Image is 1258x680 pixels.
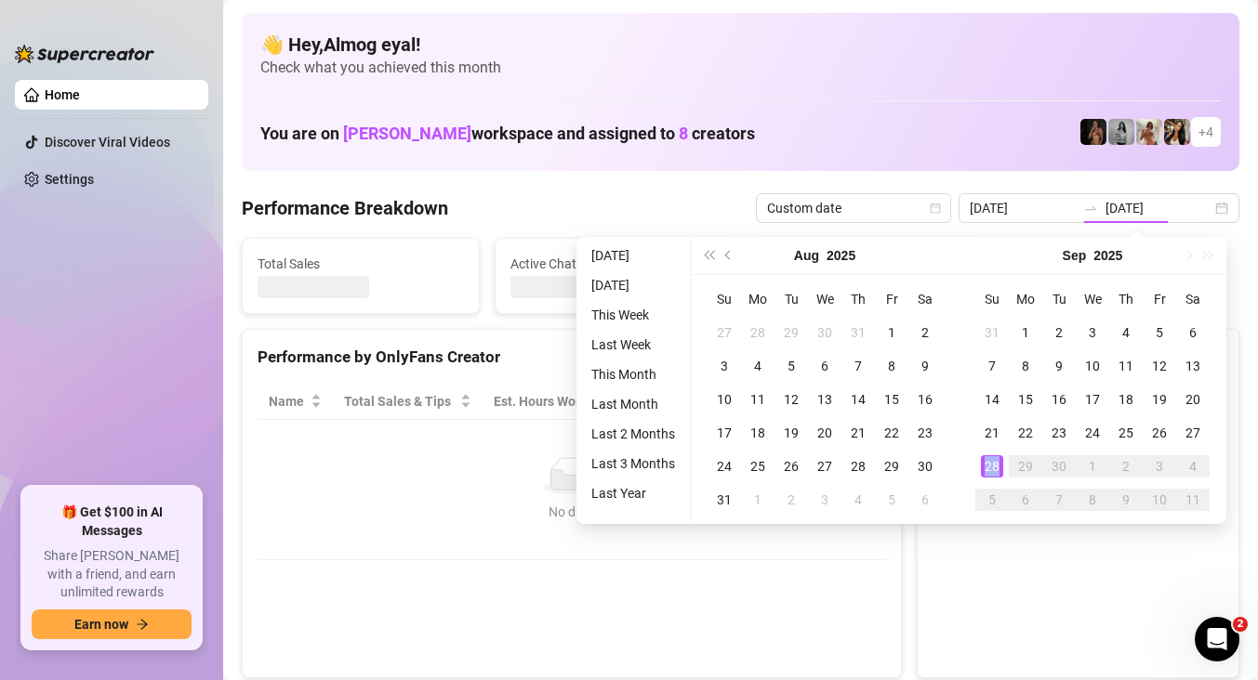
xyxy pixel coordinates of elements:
[1083,201,1098,216] span: to
[45,87,80,102] a: Home
[258,254,464,274] span: Total Sales
[747,384,886,420] th: Chat Conversion
[344,391,457,412] span: Total Sales & Tips
[1108,119,1134,145] img: A
[258,384,333,420] th: Name
[333,384,483,420] th: Total Sales & Tips
[970,198,1076,218] input: Start date
[32,547,192,602] span: Share [PERSON_NAME] with a friend, and earn unlimited rewards
[260,32,1221,58] h4: 👋 Hey, Almog eyal !
[15,45,154,63] img: logo-BBDzfeDw.svg
[679,124,688,143] span: 8
[1198,122,1213,142] span: + 4
[494,391,607,412] div: Est. Hours Worked
[1080,119,1106,145] img: D
[260,124,755,144] h1: You are on workspace and assigned to creators
[1195,617,1239,661] iframe: Intercom live chat
[1083,201,1098,216] span: swap-right
[260,58,1221,78] span: Check what you achieved this month
[1233,617,1248,632] span: 2
[276,502,867,522] div: No data
[45,135,170,150] a: Discover Viral Videos
[767,194,940,222] span: Custom date
[758,391,860,412] span: Chat Conversion
[343,124,471,143] span: [PERSON_NAME]
[1164,119,1190,145] img: AD
[632,384,746,420] th: Sales / Hour
[258,345,886,370] div: Performance by OnlyFans Creator
[933,345,1224,370] div: Sales by OnlyFans Creator
[32,609,192,639] button: Earn nowarrow-right
[1106,198,1212,218] input: End date
[764,254,971,274] span: Messages Sent
[242,195,448,221] h4: Performance Breakdown
[45,172,94,187] a: Settings
[930,203,941,214] span: calendar
[510,254,717,274] span: Active Chats
[32,503,192,540] span: 🎁 Get $100 in AI Messages
[1136,119,1162,145] img: Green
[643,391,720,412] span: Sales / Hour
[136,618,149,631] span: arrow-right
[269,391,307,412] span: Name
[74,617,128,632] span: Earn now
